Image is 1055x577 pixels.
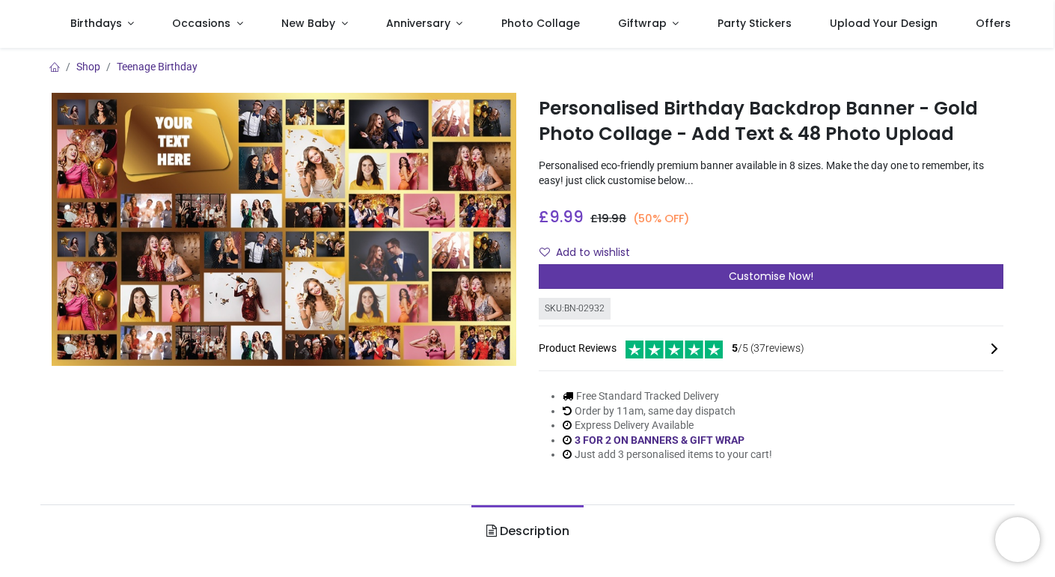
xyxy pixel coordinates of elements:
[575,434,744,446] a: 3 FOR 2 ON BANNERS & GIFT WRAP
[76,61,100,73] a: Shop
[501,16,580,31] span: Photo Collage
[830,16,938,31] span: Upload Your Design
[590,211,626,226] span: £
[732,341,804,356] span: /5 ( 37 reviews)
[563,389,772,404] li: Free Standard Tracked Delivery
[539,96,1003,147] h1: Personalised Birthday Backdrop Banner - Gold Photo Collage - Add Text & 48 Photo Upload
[172,16,230,31] span: Occasions
[539,247,550,257] i: Add to wishlist
[549,206,584,228] span: 9.99
[386,16,450,31] span: Anniversary
[539,159,1003,188] p: Personalised eco-friendly premium banner available in 8 sizes. Make the day one to remember, its ...
[539,206,584,228] span: £
[732,342,738,354] span: 5
[618,16,667,31] span: Giftwrap
[563,404,772,419] li: Order by 11am, same day dispatch
[563,448,772,462] li: Just add 3 personalised items to your cart!
[729,269,813,284] span: Customise Now!
[117,61,198,73] a: Teenage Birthday
[633,211,690,227] small: (50% OFF)
[281,16,335,31] span: New Baby
[70,16,122,31] span: Birthdays
[995,517,1040,562] iframe: Brevo live chat
[539,298,611,320] div: SKU: BN-02932
[718,16,792,31] span: Party Stickers
[563,418,772,433] li: Express Delivery Available
[598,211,626,226] span: 19.98
[539,338,1003,358] div: Product Reviews
[539,240,643,266] button: Add to wishlistAdd to wishlist
[976,16,1011,31] span: Offers
[471,505,583,558] a: Description
[52,93,516,366] img: Personalised Birthday Backdrop Banner - Gold Photo Collage - Add Text & 48 Photo Upload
